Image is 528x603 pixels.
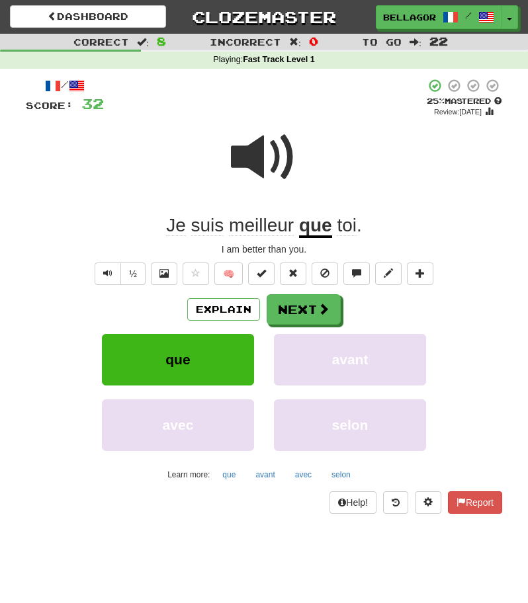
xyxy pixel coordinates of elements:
[343,262,370,285] button: Discuss sentence (alt+u)
[362,36,402,48] span: To go
[120,262,146,285] button: ½
[151,262,177,285] button: Show image (alt+x)
[210,36,281,48] span: Incorrect
[267,294,341,325] button: Next
[248,465,282,485] button: avant
[137,37,149,46] span: :
[324,465,358,485] button: selon
[429,34,448,48] span: 22
[186,5,342,28] a: Clozemaster
[288,465,319,485] button: avec
[434,108,482,116] small: Review: [DATE]
[448,491,502,514] button: Report
[309,34,318,48] span: 0
[425,96,502,106] div: Mastered
[332,417,369,432] span: selon
[26,243,502,256] div: I am better than you.
[332,215,362,236] span: .
[10,5,166,28] a: Dashboard
[166,215,186,236] span: Je
[299,215,332,238] u: que
[280,262,306,285] button: Reset to 0% Mastered (alt+r)
[289,37,301,46] span: :
[410,37,421,46] span: :
[92,262,146,285] div: Text-to-speech controls
[465,11,472,20] span: /
[26,100,73,111] span: Score:
[229,215,294,236] span: meilleur
[383,11,436,23] span: BellaGoretti05
[215,465,243,485] button: que
[407,262,433,285] button: Add to collection (alt+a)
[375,262,402,285] button: Edit sentence (alt+d)
[274,399,426,451] button: selon
[427,97,445,105] span: 25 %
[383,491,408,514] button: Round history (alt+y)
[337,215,357,236] span: toi
[191,215,224,236] span: suis
[274,334,426,385] button: avant
[183,262,209,285] button: Favorite sentence (alt+f)
[165,352,190,367] span: que
[243,55,315,64] strong: Fast Track Level 1
[26,78,104,95] div: /
[214,262,243,285] button: 🧠
[187,298,260,321] button: Explain
[163,417,194,432] span: avec
[157,34,166,48] span: 8
[95,262,121,285] button: Play sentence audio (ctl+space)
[167,470,210,479] small: Learn more:
[312,262,338,285] button: Ignore sentence (alt+i)
[332,352,369,367] span: avant
[248,262,275,285] button: Set this sentence to 100% Mastered (alt+m)
[81,95,104,112] span: 32
[102,334,254,385] button: que
[102,399,254,451] button: avec
[330,491,376,514] button: Help!
[73,36,129,48] span: Correct
[376,5,502,29] a: BellaGoretti05 /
